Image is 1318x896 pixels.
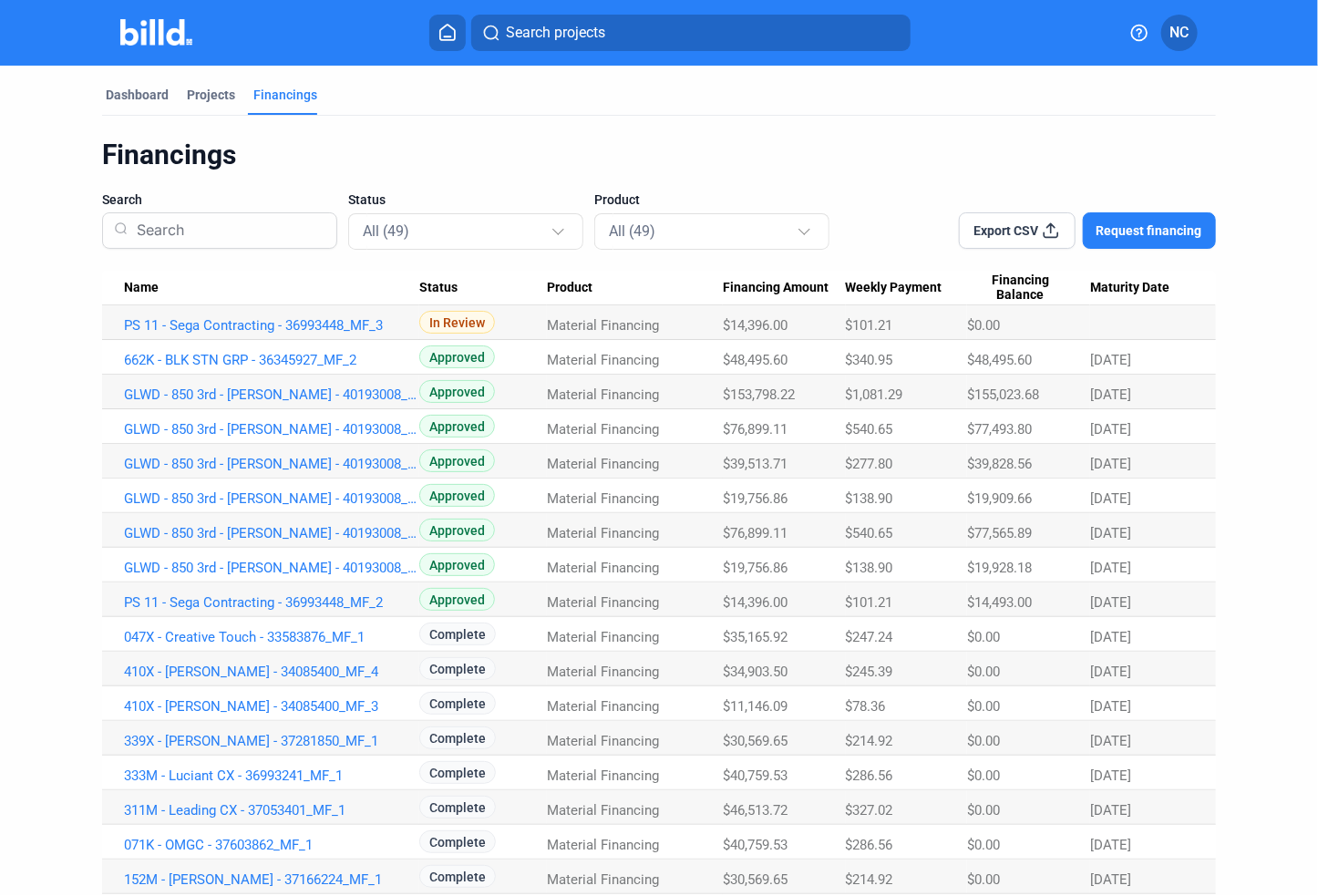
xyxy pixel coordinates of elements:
button: Export CSV [959,212,1076,249]
span: Material Financing [547,698,659,715]
span: $34,903.50 [723,664,788,680]
span: Complete [419,796,496,819]
a: GLWD - 850 3rd - [PERSON_NAME] - 40193008_MF_2 [124,525,419,541]
span: $214.92 [846,733,893,749]
a: PS 11 - Sega Contracting - 36993448_MF_3 [124,317,419,334]
div: Name [124,280,419,296]
span: Material Financing [547,664,659,680]
span: $0.00 [967,698,1000,715]
span: $48,495.60 [723,352,788,368]
a: 152M - [PERSON_NAME] - 37166224_MF_1 [124,871,419,888]
div: Financing Amount [723,280,846,296]
button: Search projects [471,15,911,51]
span: $14,493.00 [967,594,1032,611]
span: [DATE] [1090,560,1131,576]
span: Material Financing [547,802,659,819]
a: GLWD - 850 3rd - [PERSON_NAME] - 40193008_MF_6 [124,386,419,403]
span: $138.90 [846,490,893,507]
mat-select-trigger: All (49) [363,222,409,240]
span: Material Financing [547,386,659,403]
span: Weekly Payment [846,280,942,296]
span: $286.56 [846,837,893,853]
span: [DATE] [1090,421,1131,438]
span: Approved [419,449,495,472]
span: Material Financing [547,871,659,888]
span: Financing Balance [967,273,1074,304]
span: Approved [419,415,495,438]
span: $11,146.09 [723,698,788,715]
a: 047X - Creative Touch - 33583876_MF_1 [124,629,419,645]
span: $48,495.60 [967,352,1032,368]
span: $0.00 [967,837,1000,853]
input: Search [129,207,325,254]
span: Status [348,191,386,209]
a: 410X - [PERSON_NAME] - 34085400_MF_4 [124,664,419,680]
span: Complete [419,692,496,715]
span: Name [124,280,159,296]
span: $214.92 [846,871,893,888]
span: Complete [419,623,496,645]
span: Approved [419,519,495,541]
a: 410X - [PERSON_NAME] - 34085400_MF_3 [124,698,419,715]
span: Maturity Date [1090,280,1169,296]
div: Status [419,280,547,296]
span: [DATE] [1090,871,1131,888]
span: [DATE] [1090,525,1131,541]
span: $76,899.11 [723,421,788,438]
span: Material Financing [547,421,659,438]
span: $40,759.53 [723,837,788,853]
span: $247.24 [846,629,893,645]
span: $277.80 [846,456,893,472]
span: [DATE] [1090,629,1131,645]
span: Product [547,280,592,296]
div: Projects [187,86,235,104]
a: GLWD - 850 3rd - [PERSON_NAME] - 40193008_MF_5 [124,421,419,438]
button: NC [1161,15,1198,51]
span: $155,023.68 [967,386,1039,403]
span: $327.02 [846,802,893,819]
span: [DATE] [1090,767,1131,784]
span: $0.00 [967,629,1000,645]
span: Product [594,191,640,209]
span: $40,759.53 [723,767,788,784]
span: Complete [419,761,496,784]
span: $138.90 [846,560,893,576]
span: $286.56 [846,767,893,784]
span: $153,798.22 [723,386,795,403]
mat-select-trigger: All (49) [609,222,655,240]
span: Status [419,280,458,296]
span: Material Financing [547,733,659,749]
span: [DATE] [1090,802,1131,819]
span: [DATE] [1090,490,1131,507]
span: $19,909.66 [967,490,1032,507]
span: Complete [419,830,496,853]
span: Export CSV [973,221,1038,240]
span: Search projects [506,22,605,44]
span: $245.39 [846,664,893,680]
span: [DATE] [1090,733,1131,749]
span: $39,513.71 [723,456,788,472]
span: In Review [419,311,495,334]
span: $14,396.00 [723,594,788,611]
span: [DATE] [1090,698,1131,715]
a: GLWD - 850 3rd - [PERSON_NAME] - 40193008_MF_3 [124,490,419,507]
img: Billd Company Logo [120,19,192,46]
span: $77,565.89 [967,525,1032,541]
span: Approved [419,588,495,611]
div: Financings [253,86,317,104]
span: $0.00 [967,802,1000,819]
span: $19,756.86 [723,560,788,576]
span: $77,493.80 [967,421,1032,438]
span: $540.65 [846,525,893,541]
span: $1,081.29 [846,386,903,403]
div: Weekly Payment [846,280,968,296]
a: PS 11 - Sega Contracting - 36993448_MF_2 [124,594,419,611]
button: Request financing [1083,212,1216,249]
span: $46,513.72 [723,802,788,819]
a: GLWD - 850 3rd - [PERSON_NAME] - 40193008_MF_1 [124,560,419,576]
span: Approved [419,380,495,403]
span: $340.95 [846,352,893,368]
a: 071K - OMGC - 37603862_MF_1 [124,837,419,853]
span: Complete [419,726,496,749]
a: 311M - Leading CX - 37053401_MF_1 [124,802,419,819]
